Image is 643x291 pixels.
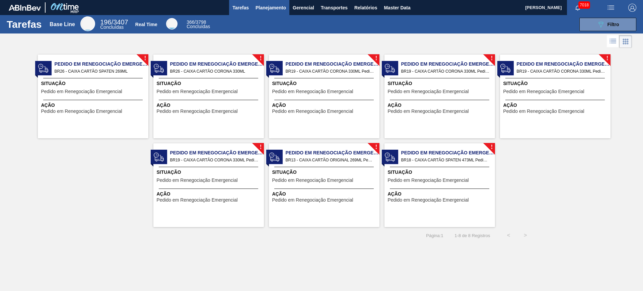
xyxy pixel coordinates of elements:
[503,80,609,87] span: Situação
[401,68,490,75] span: BR19 - CAIXA CARTÃO CORONA 330ML Pedido - 2015017
[578,1,590,9] span: 7018
[187,19,206,25] span: / 3798
[579,18,636,31] button: Filtro
[157,178,238,183] span: Pedido em Renegociação Emergencial
[375,145,377,150] span: !
[170,156,259,164] span: BR19 - CAIXA CARTÃO CORONA 330ML Pedido - 2015019
[232,4,249,12] span: Tarefas
[272,169,378,176] span: Situação
[170,61,264,68] span: Pedido em Renegociação Emergencial
[608,22,619,27] span: Filtro
[385,63,395,73] img: status
[286,149,379,156] span: Pedido em Renegociação Emergencial
[260,56,262,61] span: !
[286,68,374,75] span: BR19 - CAIXA CARTÃO CORONA 330ML Pedido - 2015016
[517,227,534,244] button: >
[41,80,147,87] span: Situação
[503,89,584,94] span: Pedido em Renegociação Emergencial
[388,102,493,109] span: Ação
[388,191,493,198] span: Ação
[187,24,210,29] span: Concluídas
[517,61,611,68] span: Pedido em Renegociação Emergencial
[38,63,48,73] img: status
[157,198,238,203] span: Pedido em Renegociação Emergencial
[157,89,238,94] span: Pedido em Renegociação Emergencial
[567,3,588,12] button: Notificações
[170,68,259,75] span: BR26 - CAIXA CARTÃO CORONA 330ML
[80,16,95,31] div: Base Line
[272,89,353,94] span: Pedido em Renegociação Emergencial
[157,191,262,198] span: Ação
[256,4,286,12] span: Planejamento
[354,4,377,12] span: Relatórios
[100,24,124,30] span: Concluídas
[272,198,353,203] span: Pedido em Renegociação Emergencial
[607,35,619,48] div: Visão em Lista
[41,109,122,114] span: Pedido em Renegociação Emergencial
[269,152,279,162] img: status
[388,198,469,203] span: Pedido em Renegociação Emergencial
[157,169,262,176] span: Situação
[453,233,490,238] span: 1 - 8 de 8 Registros
[491,56,493,61] span: !
[260,145,262,150] span: !
[272,191,378,198] span: Ação
[503,109,584,114] span: Pedido em Renegociação Emergencial
[272,109,353,114] span: Pedido em Renegociação Emergencial
[401,156,490,164] span: BR18 - CAIXA CARTÃO SPATEN 473ML Pedido - 2018487
[607,4,615,12] img: userActions
[388,169,493,176] span: Situação
[272,102,378,109] span: Ação
[388,178,469,183] span: Pedido em Renegociação Emergencial
[606,56,608,61] span: !
[166,18,177,29] div: Real Time
[154,152,164,162] img: status
[401,149,495,156] span: Pedido em Renegociação Emergencial
[144,56,146,61] span: !
[384,4,410,12] span: Master Data
[41,102,147,109] span: Ação
[187,20,210,29] div: Real Time
[55,68,143,75] span: BR26 - CAIXA CARTÃO SPATEN 269ML
[321,4,348,12] span: Transportes
[55,61,148,68] span: Pedido em Renegociação Emergencial
[286,156,374,164] span: BR13 - CAIXA CARTÃO ORIGINAL 269ML Pedido - 2018492
[272,178,353,183] span: Pedido em Renegociação Emergencial
[100,18,128,26] span: / 3407
[500,63,510,73] img: status
[50,21,75,27] div: Base Line
[426,233,443,238] span: Página : 1
[385,152,395,162] img: status
[100,19,128,29] div: Base Line
[154,63,164,73] img: status
[491,145,493,150] span: !
[157,102,262,109] span: Ação
[157,80,262,87] span: Situação
[619,35,632,48] div: Visão em Cards
[375,56,377,61] span: !
[41,89,122,94] span: Pedido em Renegociação Emergencial
[187,19,194,25] span: 366
[388,109,469,114] span: Pedido em Renegociação Emergencial
[269,63,279,73] img: status
[388,80,493,87] span: Situação
[503,102,609,109] span: Ação
[401,61,495,68] span: Pedido em Renegociação Emergencial
[500,227,517,244] button: <
[293,4,314,12] span: Gerencial
[135,22,157,27] div: Real Time
[157,109,238,114] span: Pedido em Renegociação Emergencial
[9,5,41,11] img: TNhmsLtSVTkK8tSr43FrP2fwEKptu5GPRR3wAAAABJRU5ErkJggg==
[388,89,469,94] span: Pedido em Renegociação Emergencial
[517,68,605,75] span: BR19 - CAIXA CARTÃO CORONA 330ML Pedido - 2015018
[272,80,378,87] span: Situação
[628,4,636,12] img: Logout
[100,18,111,26] span: 196
[170,149,264,156] span: Pedido em Renegociação Emergencial
[286,61,379,68] span: Pedido em Renegociação Emergencial
[7,20,42,28] h1: Tarefas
